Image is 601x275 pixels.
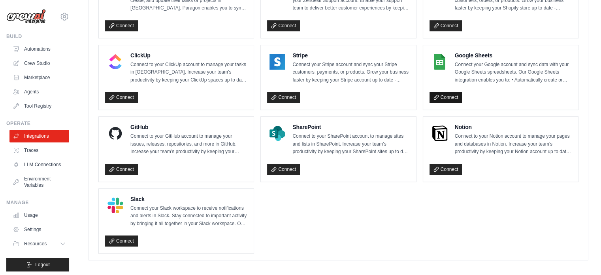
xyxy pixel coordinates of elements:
p: Connect to your ClickUp account to manage your tasks in [GEOGRAPHIC_DATA]. Increase your team’s p... [130,61,247,84]
a: Connect [430,164,462,175]
a: Agents [9,85,69,98]
img: SharePoint Logo [269,125,285,141]
a: Connect [267,92,300,103]
h4: SharePoint [292,123,409,131]
a: Crew Studio [9,57,69,70]
a: Marketplace [9,71,69,84]
p: Connect to your GitHub account to manage your issues, releases, repositories, and more in GitHub.... [130,133,247,156]
button: Logout [6,258,69,271]
div: Build [6,33,69,40]
a: Connect [430,92,462,103]
a: Automations [9,43,69,55]
p: Connect to your Notion account to manage your pages and databases in Notion. Increase your team’s... [455,133,572,156]
p: Connect your Google account and sync data with your Google Sheets spreadsheets. Our Google Sheets... [455,61,572,84]
div: Manage [6,199,69,206]
a: Traces [9,144,69,157]
button: Resources [9,237,69,250]
img: Stripe Logo [269,54,285,70]
a: LLM Connections [9,158,69,171]
a: Connect [105,92,138,103]
a: Connect [105,164,138,175]
img: ClickUp Logo [107,54,123,70]
img: Logo [6,9,46,24]
img: Google Sheets Logo [432,54,448,70]
a: Environment Variables [9,173,69,192]
h4: Notion [455,123,572,131]
img: Notion Logo [432,125,448,141]
span: Resources [24,241,47,247]
p: Connect your Slack workspace to receive notifications and alerts in Slack. Stay connected to impo... [130,205,247,228]
div: Operate [6,120,69,127]
a: Connect [267,20,300,31]
h4: Stripe [292,51,409,59]
a: Connect [430,20,462,31]
a: Connect [105,20,138,31]
h4: GitHub [130,123,247,131]
img: GitHub Logo [107,125,123,141]
a: Connect [105,235,138,247]
span: Logout [35,262,50,268]
p: Connect your Stripe account and sync your Stripe customers, payments, or products. Grow your busi... [292,61,409,84]
a: Settings [9,223,69,236]
a: Tool Registry [9,100,69,112]
a: Usage [9,209,69,222]
img: Slack Logo [107,197,123,213]
h4: Google Sheets [455,51,572,59]
p: Connect to your SharePoint account to manage sites and lists in SharePoint. Increase your team’s ... [292,133,409,156]
h4: Slack [130,195,247,203]
h4: ClickUp [130,51,247,59]
a: Connect [267,164,300,175]
a: Integrations [9,130,69,142]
